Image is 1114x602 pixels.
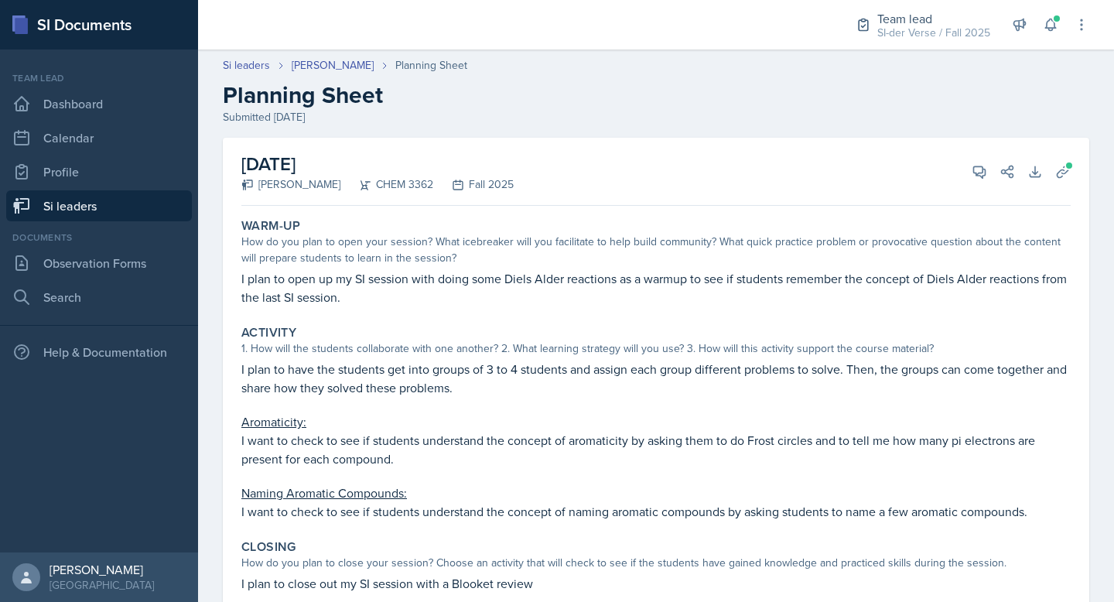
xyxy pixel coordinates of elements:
[241,150,514,178] h2: [DATE]
[241,555,1071,571] div: How do you plan to close your session? Choose an activity that will check to see if the students ...
[241,360,1071,397] p: I plan to have the students get into groups of 3 to 4 students and assign each group different pr...
[241,218,301,234] label: Warm-Up
[241,413,306,430] u: Aromaticity:
[433,176,514,193] div: Fall 2025
[241,431,1071,468] p: I want to check to see if students understand the concept of aromaticity by asking them to do Fro...
[241,234,1071,266] div: How do you plan to open your session? What icebreaker will you facilitate to help build community...
[6,248,192,279] a: Observation Forms
[395,57,467,74] div: Planning Sheet
[6,231,192,245] div: Documents
[241,484,407,501] u: Naming Aromatic Compounds:
[241,539,296,555] label: Closing
[6,337,192,368] div: Help & Documentation
[223,109,1089,125] div: Submitted [DATE]
[6,190,192,221] a: Si leaders
[6,282,192,313] a: Search
[292,57,374,74] a: [PERSON_NAME]
[223,57,270,74] a: Si leaders
[6,71,192,85] div: Team lead
[241,325,296,340] label: Activity
[340,176,433,193] div: CHEM 3362
[6,122,192,153] a: Calendar
[6,88,192,119] a: Dashboard
[877,25,990,41] div: SI-der Verse / Fall 2025
[241,176,340,193] div: [PERSON_NAME]
[6,156,192,187] a: Profile
[241,340,1071,357] div: 1. How will the students collaborate with one another? 2. What learning strategy will you use? 3....
[241,269,1071,306] p: I plan to open up my SI session with doing some Diels Alder reactions as a warmup to see if stude...
[241,574,1071,593] p: I plan to close out my SI session with a Blooket review
[50,577,154,593] div: [GEOGRAPHIC_DATA]
[877,9,990,28] div: Team lead
[241,502,1071,521] p: I want to check to see if students understand the concept of naming aromatic compounds by asking ...
[223,81,1089,109] h2: Planning Sheet
[50,562,154,577] div: [PERSON_NAME]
